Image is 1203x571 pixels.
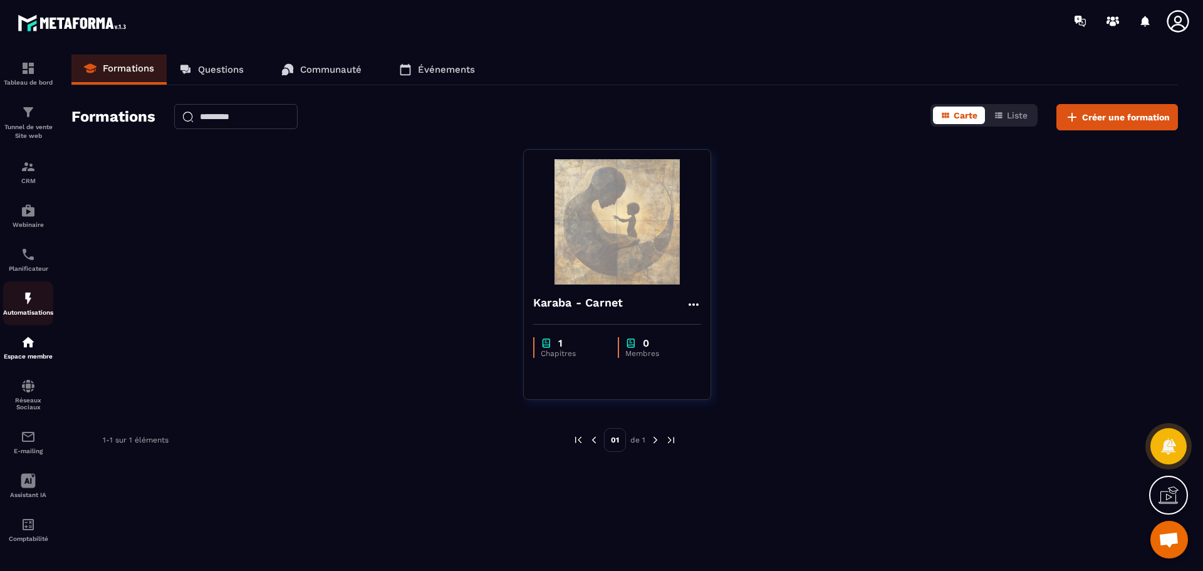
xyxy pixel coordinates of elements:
[21,517,36,532] img: accountant
[418,64,475,75] p: Événements
[573,434,584,446] img: prev
[21,61,36,76] img: formation
[558,337,563,349] p: 1
[3,123,53,140] p: Tunnel de vente Site web
[625,349,689,358] p: Membres
[3,448,53,454] p: E-mailing
[21,429,36,444] img: email
[71,55,167,85] a: Formations
[1082,111,1170,123] span: Créer une formation
[18,11,130,34] img: logo
[21,291,36,306] img: automations
[3,194,53,238] a: automationsautomationsWebinaire
[3,177,53,184] p: CRM
[630,435,645,445] p: de 1
[523,149,727,416] a: formation-backgroundKaraba - Carnetchapter1Chapitreschapter0Membres
[269,55,374,85] a: Communauté
[3,281,53,325] a: automationsautomationsAutomatisations
[198,64,244,75] p: Questions
[933,107,985,124] button: Carte
[3,535,53,542] p: Comptabilité
[21,335,36,350] img: automations
[3,95,53,150] a: formationformationTunnel de vente Site web
[103,63,154,74] p: Formations
[3,491,53,498] p: Assistant IA
[387,55,487,85] a: Événements
[103,436,169,444] p: 1-1 sur 1 éléments
[21,203,36,218] img: automations
[533,294,623,312] h4: Karaba - Carnet
[665,434,677,446] img: next
[1007,110,1028,120] span: Liste
[3,265,53,272] p: Planificateur
[3,369,53,420] a: social-networksocial-networkRéseaux Sociaux
[604,428,626,452] p: 01
[21,105,36,120] img: formation
[541,349,605,358] p: Chapitres
[3,51,53,95] a: formationformationTableau de bord
[21,379,36,394] img: social-network
[71,104,155,130] h2: Formations
[588,434,600,446] img: prev
[1056,104,1178,130] button: Créer une formation
[533,159,701,285] img: formation-background
[3,353,53,360] p: Espace membre
[3,309,53,316] p: Automatisations
[541,337,552,349] img: chapter
[3,464,53,508] a: Assistant IA
[3,238,53,281] a: schedulerschedulerPlanificateur
[3,508,53,552] a: accountantaccountantComptabilité
[3,79,53,86] p: Tableau de bord
[300,64,362,75] p: Communauté
[986,107,1035,124] button: Liste
[1150,521,1188,558] div: Ouvrir le chat
[167,55,256,85] a: Questions
[21,159,36,174] img: formation
[643,337,649,349] p: 0
[3,150,53,194] a: formationformationCRM
[3,325,53,369] a: automationsautomationsEspace membre
[954,110,977,120] span: Carte
[3,397,53,411] p: Réseaux Sociaux
[3,420,53,464] a: emailemailE-mailing
[21,247,36,262] img: scheduler
[3,221,53,228] p: Webinaire
[650,434,661,446] img: next
[625,337,637,349] img: chapter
